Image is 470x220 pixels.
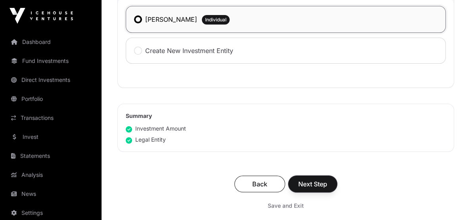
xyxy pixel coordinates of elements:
span: Individual [205,17,226,23]
button: Next Step [288,176,337,192]
iframe: Chat Widget [430,182,470,220]
div: Investment Amount [126,125,186,133]
a: Portfolio [6,90,95,108]
span: Save and Exit [268,202,304,210]
a: Direct Investments [6,71,95,89]
a: Transactions [6,109,95,127]
a: News [6,185,95,203]
label: Create New Investment Entity [145,46,233,55]
a: Statements [6,147,95,165]
button: Save and Exit [258,199,313,213]
div: Legal Entity [126,136,166,144]
img: Icehouse Ventures Logo [10,8,73,24]
span: Next Step [298,179,327,189]
h2: Summary [126,112,446,120]
a: Analysis [6,166,95,184]
a: Fund Investments [6,52,95,70]
button: Back [234,176,285,192]
label: [PERSON_NAME] [145,15,197,24]
span: Back [244,179,275,189]
a: Invest [6,128,95,146]
a: Dashboard [6,33,95,51]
